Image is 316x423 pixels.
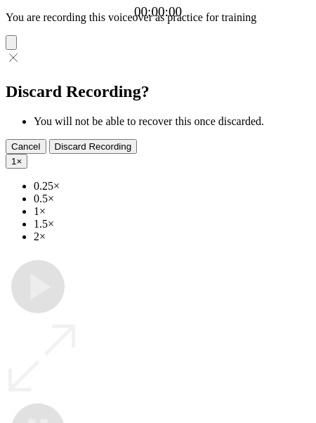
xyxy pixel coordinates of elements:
button: 1× [6,154,27,169]
button: Discard Recording [49,139,138,154]
button: Cancel [6,139,46,154]
li: 0.25× [34,180,310,193]
li: 1× [34,205,310,218]
li: You will not be able to recover this once discarded. [34,115,310,128]
li: 0.5× [34,193,310,205]
li: 1.5× [34,218,310,230]
h2: Discard Recording? [6,82,310,101]
p: You are recording this voiceover as practice for training [6,11,310,24]
a: 00:00:00 [134,4,182,20]
li: 2× [34,230,310,243]
span: 1 [11,156,16,167]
